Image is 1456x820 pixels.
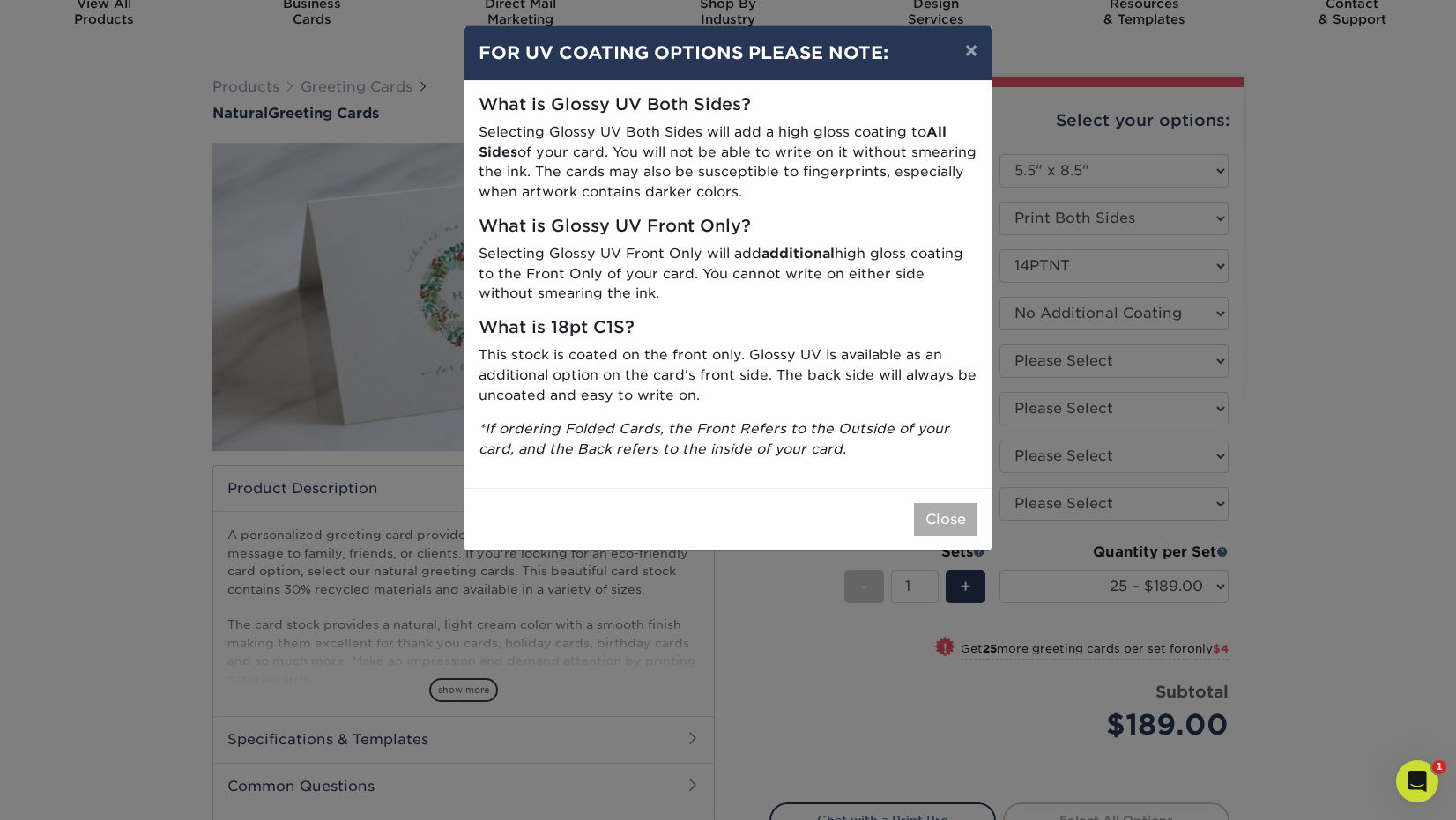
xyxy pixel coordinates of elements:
[479,217,977,237] h5: What is Glossy UV Front Only?
[1396,760,1438,802] iframe: Intercom live chat
[479,318,977,338] h5: What is 18pt C1S?
[914,503,977,536] button: Close
[479,95,977,115] h5: What is Glossy UV Both Sides?
[951,26,992,75] button: ×
[479,40,977,66] h4: FOR UV COATING OPTIONS PLEASE NOTE:
[479,420,949,457] i: *If ordering Folded Cards, the Front Refers to the Outside of your card, and the Back refers to t...
[479,123,947,160] strong: All Sides
[479,122,977,203] p: Selecting Glossy UV Both Sides will add a high gloss coating to of your card. You will not be abl...
[1432,760,1446,774] span: 1
[479,345,977,405] p: This stock is coated on the front only. Glossy UV is available as an additional option on the car...
[761,245,835,262] strong: additional
[479,244,977,304] p: Selecting Glossy UV Front Only will add high gloss coating to the Front Only of your card. You ca...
